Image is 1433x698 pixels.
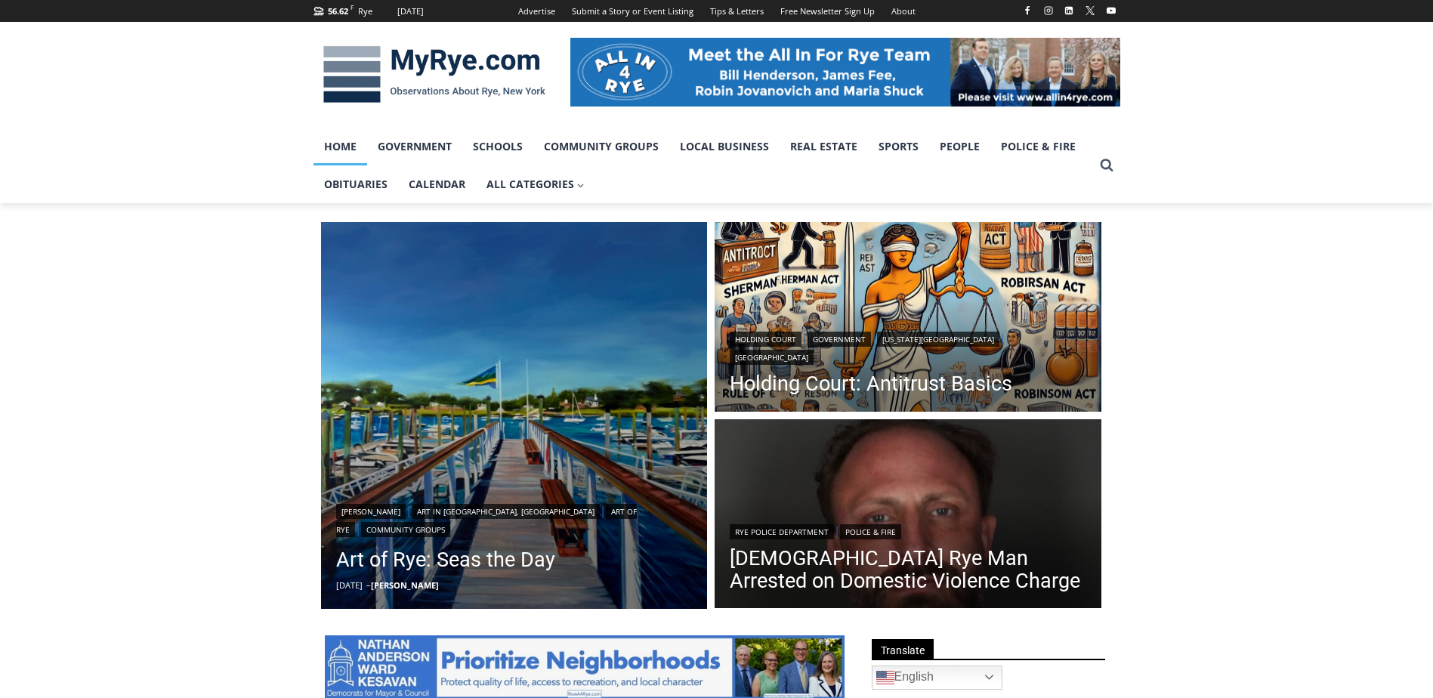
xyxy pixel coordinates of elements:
a: Read More Art of Rye: Seas the Day [321,222,708,609]
a: Government [367,128,462,165]
a: Read More Holding Court: Antitrust Basics [715,222,1101,415]
a: Holding Court: Antitrust Basics [730,372,1086,395]
a: Art in [GEOGRAPHIC_DATA], [GEOGRAPHIC_DATA] [412,504,600,519]
img: MyRye.com [313,36,555,114]
span: Translate [872,639,934,659]
a: Read More 42 Year Old Rye Man Arrested on Domestic Violence Charge [715,419,1101,613]
a: X [1081,2,1099,20]
a: Linkedin [1060,2,1078,20]
img: Holding Court Anti Trust Basics Illustration DALLE 2025-10-14 [715,222,1101,415]
img: (PHOTO: Rye PD arrested Michael P. O’Connell, age 42 of Rye, NY, on a domestic violence charge on... [715,419,1101,613]
a: People [929,128,990,165]
div: | [730,521,1086,539]
img: en [876,669,894,687]
div: | | | [730,329,1086,365]
a: Holding Court [730,332,801,347]
a: English [872,666,1002,690]
a: Real Estate [780,128,868,165]
a: [GEOGRAPHIC_DATA] [730,350,814,365]
a: Rye Police Department [730,524,834,539]
a: YouTube [1102,2,1120,20]
a: Schools [462,128,533,165]
a: [PERSON_NAME] [336,504,406,519]
time: [DATE] [336,579,363,591]
div: Rye [358,5,372,18]
a: Government [808,332,871,347]
img: All in for Rye [570,38,1120,106]
a: Sports [868,128,929,165]
a: Art of Rye: Seas the Day [336,545,693,575]
span: F [351,3,354,11]
span: 56.62 [328,5,348,17]
a: Facebook [1018,2,1036,20]
a: All Categories [476,165,595,203]
div: [DATE] [397,5,424,18]
span: – [366,579,371,591]
a: Community Groups [361,522,450,537]
a: Home [313,128,367,165]
div: | | | [336,501,693,537]
img: [PHOTO: Seas the Day - Shenorock Shore Club Marina, Rye 36” X 48” Oil on canvas, Commissioned & E... [321,222,708,609]
a: [US_STATE][GEOGRAPHIC_DATA] [877,332,999,347]
button: View Search Form [1093,152,1120,179]
a: Community Groups [533,128,669,165]
a: Police & Fire [840,524,901,539]
a: [PERSON_NAME] [371,579,439,591]
a: [DEMOGRAPHIC_DATA] Rye Man Arrested on Domestic Violence Charge [730,547,1086,592]
a: Calendar [398,165,476,203]
nav: Primary Navigation [313,128,1093,204]
a: Obituaries [313,165,398,203]
span: All Categories [486,176,585,193]
a: Local Business [669,128,780,165]
a: Instagram [1039,2,1058,20]
a: Police & Fire [990,128,1086,165]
